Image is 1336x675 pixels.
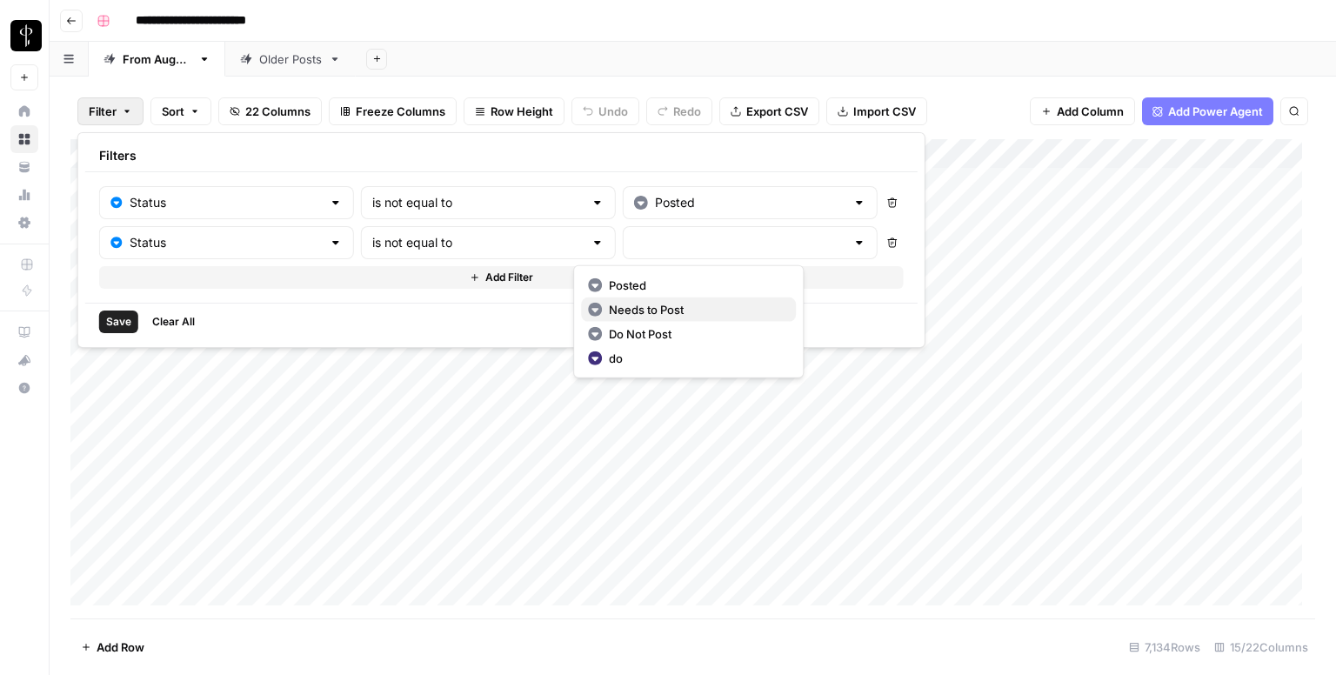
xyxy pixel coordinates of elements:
[10,153,38,181] a: Your Data
[1168,103,1263,120] span: Add Power Agent
[746,103,808,120] span: Export CSV
[372,194,584,211] input: is not equal to
[1142,97,1273,125] button: Add Power Agent
[609,277,782,294] span: Posted
[1057,103,1124,120] span: Add Column
[646,97,712,125] button: Redo
[826,97,927,125] button: Import CSV
[10,97,38,125] a: Home
[10,181,38,209] a: Usage
[97,638,144,656] span: Add Row
[1122,633,1207,661] div: 7,134 Rows
[598,103,628,120] span: Undo
[464,97,564,125] button: Row Height
[609,350,782,367] span: do
[130,194,322,211] input: Status
[123,50,191,68] div: From [DATE]
[673,103,701,120] span: Redo
[853,103,916,120] span: Import CSV
[372,234,584,251] input: is not equal to
[77,132,925,348] div: Filter
[10,209,38,237] a: Settings
[218,97,322,125] button: 22 Columns
[106,314,131,330] span: Save
[11,347,37,373] div: What's new?
[719,97,819,125] button: Export CSV
[77,97,144,125] button: Filter
[150,97,211,125] button: Sort
[10,14,38,57] button: Workspace: LP Production Workloads
[89,103,117,120] span: Filter
[259,50,322,68] div: Older Posts
[10,20,42,51] img: LP Production Workloads Logo
[609,301,782,318] span: Needs to Post
[10,125,38,153] a: Browse
[10,374,38,402] button: Help + Support
[245,103,311,120] span: 22 Columns
[89,42,225,77] a: From [DATE]
[10,318,38,346] a: AirOps Academy
[130,234,322,251] input: Status
[99,311,138,333] button: Save
[491,103,553,120] span: Row Height
[162,103,184,120] span: Sort
[329,97,457,125] button: Freeze Columns
[356,103,445,120] span: Freeze Columns
[145,311,202,333] button: Clear All
[609,325,782,343] span: Do Not Post
[571,97,639,125] button: Undo
[1030,97,1135,125] button: Add Column
[152,314,195,330] span: Clear All
[1207,633,1315,661] div: 15/22 Columns
[70,633,155,661] button: Add Row
[485,270,533,285] span: Add Filter
[225,42,356,77] a: Older Posts
[655,194,845,211] input: Posted
[85,140,918,172] div: Filters
[10,346,38,374] button: What's new?
[99,266,904,289] button: Add Filter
